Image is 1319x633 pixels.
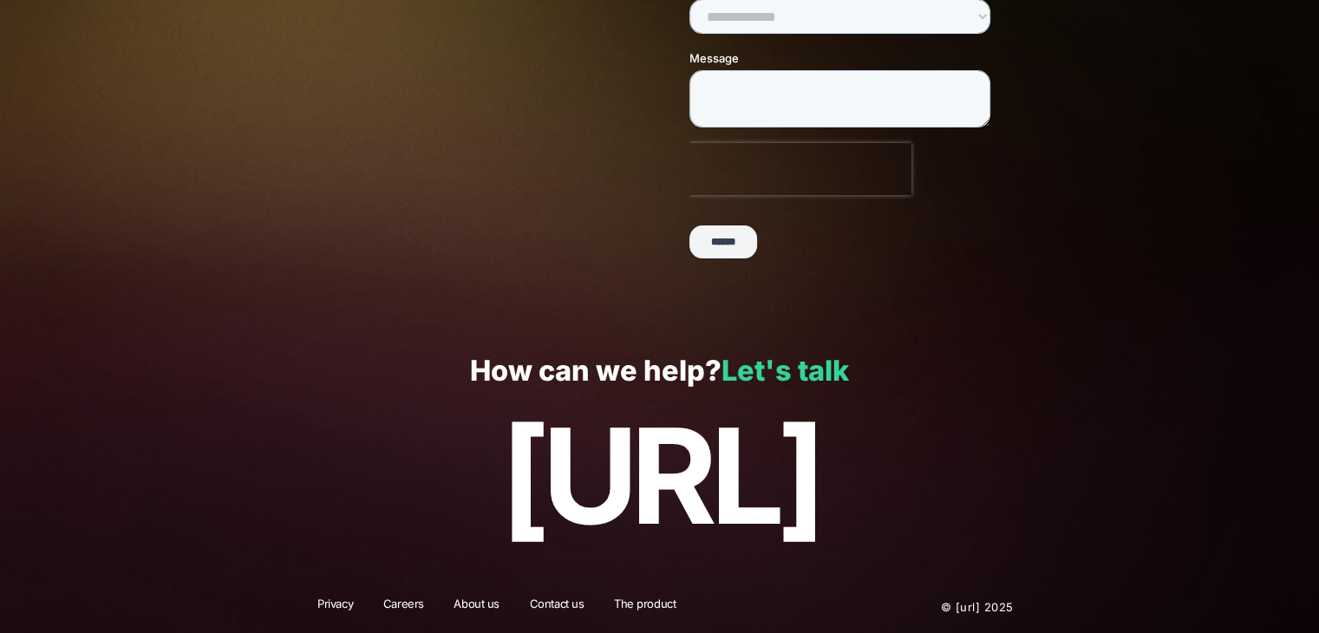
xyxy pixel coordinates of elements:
[372,596,435,618] a: Careers
[836,596,1013,618] p: © [URL] 2025
[37,402,1281,551] p: [URL]
[37,356,1281,388] p: How can we help?
[603,596,687,618] a: The product
[722,354,849,388] a: Let's talk
[519,596,596,618] a: Contact us
[306,596,364,618] a: Privacy
[442,596,511,618] a: About us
